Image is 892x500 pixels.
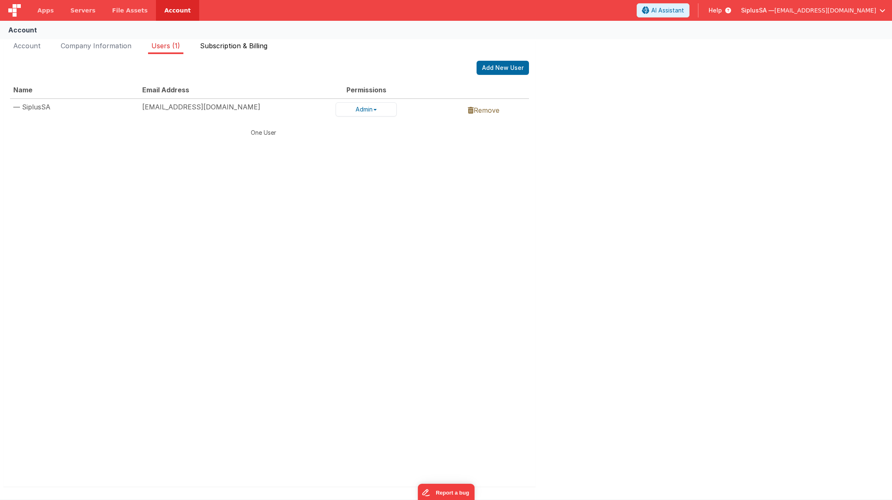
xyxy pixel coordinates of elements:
[200,42,267,50] span: Subscription & Billing
[142,86,189,94] span: Email Address
[741,6,885,15] button: SiplusSA — [EMAIL_ADDRESS][DOMAIN_NAME]
[61,42,131,50] span: Company Information
[10,128,516,137] p: One User
[468,106,499,114] a: Remove
[13,86,32,94] span: Name
[336,102,397,116] button: Admin
[151,42,180,50] span: Users (1)
[741,6,774,15] span: SiplusSA —
[709,6,722,15] span: Help
[112,6,148,15] span: File Assets
[651,6,684,15] span: AI Assistant
[8,25,37,35] div: Account
[477,61,529,75] button: Add New User
[774,6,876,15] span: [EMAIL_ADDRESS][DOMAIN_NAME]
[346,86,386,94] span: Permissions
[637,3,689,17] button: AI Assistant
[13,102,136,112] div: — SiplusSA
[70,6,95,15] span: Servers
[37,6,54,15] span: Apps
[13,42,41,50] span: Account
[139,99,332,120] td: [EMAIL_ADDRESS][DOMAIN_NAME]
